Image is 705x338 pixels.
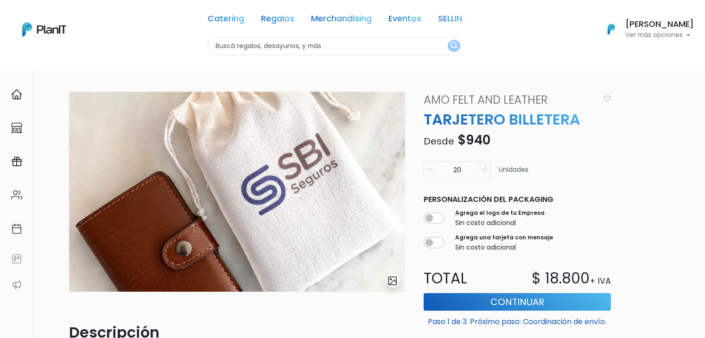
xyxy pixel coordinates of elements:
[11,279,22,290] img: partners-52edf745621dab592f3b2c58e3bca9d71375a7ef29c3b500c9f145b62cc070d4.svg
[424,293,611,311] button: Continuar
[11,122,22,133] img: marketplace-4ceaa7011d94191e9ded77b95e3339b90024bf715f7c57f8cf31f2d8c509eaba.svg
[603,95,611,102] img: heart_icon
[208,15,244,26] a: Catering
[418,92,600,108] a: Amo Felt and Leather
[424,313,611,327] p: Paso 1 de 3. Próximo paso: Coordinación de envío.
[424,194,611,205] p: Personalización del packaging
[11,189,22,200] img: people-662611757002400ad9ed0e3c099ab2801c6687ba6c219adb57efc949bc21e19d.svg
[455,233,553,242] label: Agrega una tarjeta con mensaje
[11,223,22,234] img: calendar-87d922413cdce8b2cf7b7f5f62616a5cf9e4887200fb71536465627b3292af00.svg
[424,135,454,148] span: Desde
[455,243,553,252] p: Sin costo adicional
[418,108,616,131] p: TARJETERO BILLETERA
[11,89,22,100] img: home-e721727adea9d79c4d83392d1f703f7f8bce08238fde08b1acbfd93340b81755.svg
[532,267,590,289] p: $ 18.800
[625,20,694,29] h6: [PERSON_NAME]
[455,218,545,228] p: Sin costo adicional
[261,15,294,26] a: Regalos
[499,165,528,183] p: Unidades
[601,19,622,39] img: PlanIt Logo
[311,15,372,26] a: Merchandising
[388,15,421,26] a: Eventos
[69,92,405,292] img: 800F5586-33E1-4BD1-AD42-33B9F268F174.jpeg
[455,209,545,217] label: Agrega el logo de tu Empresa
[418,267,517,289] p: Total
[438,15,462,26] a: SELLIN
[387,275,398,286] img: gallery-light
[625,32,694,38] p: Ver más opciones
[11,156,22,167] img: campaigns-02234683943229c281be62815700db0a1741e53638e28bf9629b52c665b00959.svg
[596,17,694,41] button: PlanIt Logo [PERSON_NAME] Ver más opciones
[451,42,457,50] img: search_button-432b6d5273f82d61273b3651a40e1bd1b912527efae98b1b7a1b2c0702e16a8d.svg
[457,131,490,149] span: $940
[22,22,66,37] img: PlanIt Logo
[208,37,462,55] input: Buscá regalos, desayunos, y más
[11,253,22,264] img: feedback-78b5a0c8f98aac82b08bfc38622c3050aee476f2c9584af64705fc4e61158814.svg
[590,275,611,287] p: + IVA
